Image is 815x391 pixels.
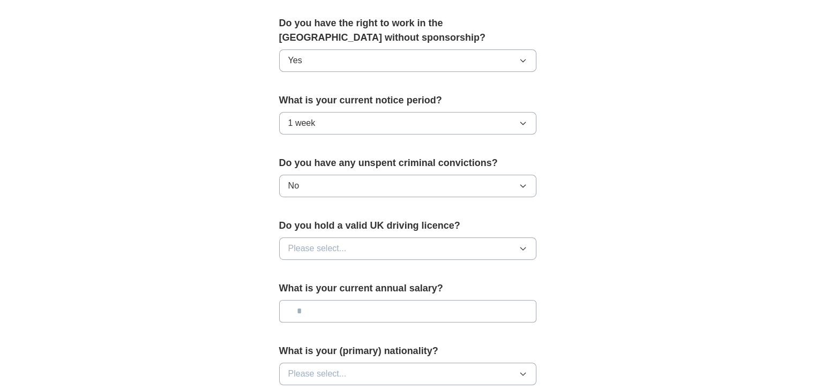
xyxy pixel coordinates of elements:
[279,16,536,45] label: Do you have the right to work in the [GEOGRAPHIC_DATA] without sponsorship?
[288,367,347,380] span: Please select...
[279,281,536,296] label: What is your current annual salary?
[279,112,536,134] button: 1 week
[279,93,536,108] label: What is your current notice period?
[279,219,536,233] label: Do you hold a valid UK driving licence?
[288,242,347,255] span: Please select...
[279,363,536,385] button: Please select...
[279,344,536,358] label: What is your (primary) nationality?
[288,117,316,130] span: 1 week
[279,49,536,72] button: Yes
[279,156,536,170] label: Do you have any unspent criminal convictions?
[279,175,536,197] button: No
[279,237,536,260] button: Please select...
[288,54,302,67] span: Yes
[288,179,299,192] span: No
